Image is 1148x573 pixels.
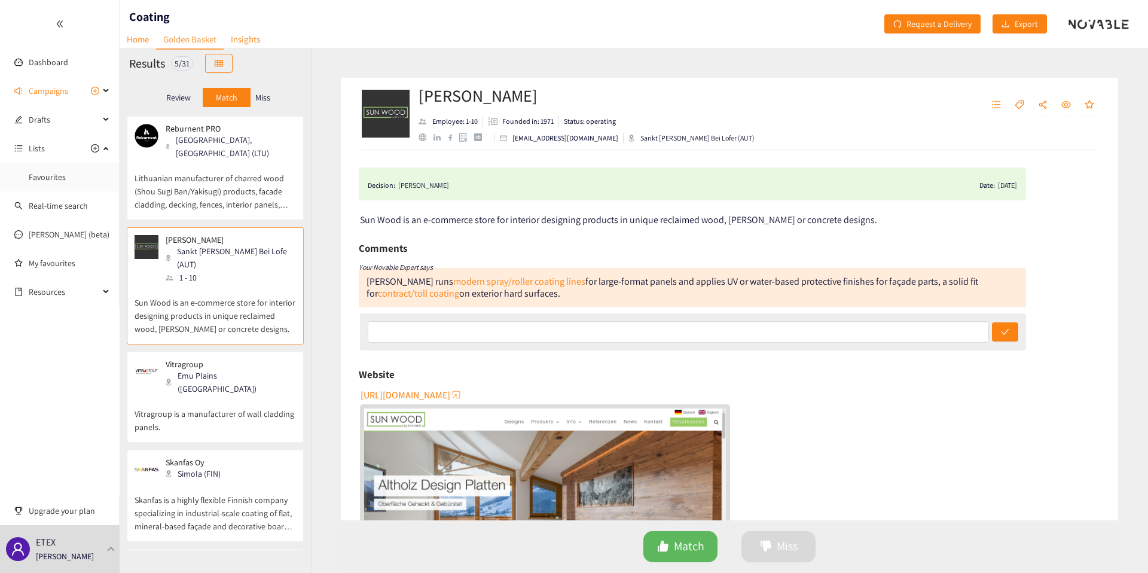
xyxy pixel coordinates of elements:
[361,388,450,403] span: [URL][DOMAIN_NAME]
[166,359,288,369] p: Vitragroup
[129,8,170,25] h1: Coating
[56,20,64,28] span: double-left
[991,100,1001,111] span: unordered-list
[741,531,816,562] button: dislikeMiss
[166,235,288,245] p: [PERSON_NAME]
[205,54,233,73] button: table
[29,499,110,523] span: Upgrade your plan
[135,481,296,533] p: Skanfas is a highly flexible Finnish company specializing in industrial-scale coating of flat, mi...
[29,229,109,240] a: [PERSON_NAME] (beta)
[998,179,1017,191] div: [DATE]
[156,30,224,50] a: Golden Basket
[948,444,1148,573] div: Widget de chat
[216,93,237,102] p: Match
[166,93,191,102] p: Review
[948,444,1148,573] iframe: Chat Widget
[166,458,221,467] p: Skanfas Oy
[367,275,978,300] div: [PERSON_NAME] runs for large-format panels and applies UV or water-based protective finishes for ...
[29,57,68,68] a: Dashboard
[433,134,448,141] a: linkedin
[993,14,1047,33] button: downloadExport
[129,55,165,72] h2: Results
[512,133,618,144] p: [EMAIL_ADDRESS][DOMAIN_NAME]
[224,30,267,48] a: Insights
[1055,96,1077,115] button: eye
[674,537,704,556] span: Match
[29,108,99,132] span: Drafts
[135,458,158,481] img: Snapshot of the company's website
[1032,96,1054,115] button: share-alt
[29,251,110,275] a: My favourites
[398,179,449,191] div: [PERSON_NAME]
[628,133,755,144] div: Sankt [PERSON_NAME] Bei Lofer (AUT)
[166,369,295,395] div: Emu Plains ([GEOGRAPHIC_DATA])
[36,550,94,563] p: [PERSON_NAME]
[643,531,717,562] button: likeMatch
[120,30,156,48] a: Home
[368,179,395,191] span: Decision:
[135,124,158,148] img: Snapshot of the company's website
[419,116,483,127] li: Employees
[14,507,23,515] span: trophy
[36,535,56,550] p: ETEX
[502,116,554,127] p: Founded in: 1971
[166,271,295,284] div: 1 - 10
[1009,96,1030,115] button: tag
[432,116,478,127] p: Employee: 1-10
[1038,100,1048,111] span: share-alt
[1015,100,1024,111] span: tag
[906,17,972,31] span: Request a Delivery
[1001,328,1009,337] span: check
[760,540,772,554] span: dislike
[979,179,995,191] span: Date:
[453,275,585,288] a: modern spray/roller coating lines
[29,280,99,304] span: Resources
[777,537,798,556] span: Miss
[1061,100,1071,111] span: eye
[1079,96,1100,115] button: star
[419,84,755,108] h2: [PERSON_NAME]
[564,116,616,127] p: Status: operating
[29,79,68,103] span: Campaigns
[884,14,981,33] button: redoRequest a Delivery
[29,136,45,160] span: Lists
[448,134,459,141] a: facebook
[14,288,23,296] span: book
[359,239,407,257] h6: Comments
[657,540,669,554] span: like
[1015,17,1038,31] span: Export
[359,365,395,383] h6: Website
[135,395,296,434] p: Vitragroup is a manufacturer of wall cladding panels.
[166,467,228,480] div: Simola (FIN)
[11,542,25,556] span: user
[985,96,1007,115] button: unordered-list
[559,116,616,127] li: Status
[166,245,295,271] div: Sankt [PERSON_NAME] Bei Lofer (AUT)
[1002,20,1010,29] span: download
[361,385,462,404] button: [URL][DOMAIN_NAME]
[14,115,23,124] span: edit
[166,133,295,160] div: [GEOGRAPHIC_DATA], [GEOGRAPHIC_DATA] (LTU)
[483,116,559,127] li: Founded in year
[893,20,902,29] span: redo
[359,263,433,272] i: Your Novable Expert says
[378,287,459,300] a: contract/toll coating
[91,144,99,153] span: plus-circle
[474,133,489,141] a: crunchbase
[215,59,223,69] span: table
[135,359,158,383] img: Snapshot of the company's website
[135,284,296,336] p: Sun Wood is an e-commerce store for interior designing products in unique reclaimed wood, [PERSON...
[14,87,23,95] span: sound
[91,87,99,95] span: plus-circle
[459,133,474,142] a: google maps
[1085,100,1094,111] span: star
[135,160,296,211] p: Lithuanian manufacturer of charred wood (Shou Sugi Ban/Yakisugi) products, facade cladding, decki...
[419,133,433,141] a: website
[255,93,270,102] p: Miss
[166,124,288,133] p: Reburnent PRO
[171,56,193,71] div: 5 / 31
[362,90,410,138] img: Company Logo
[29,172,66,182] a: Favourites
[29,200,88,211] a: Real-time search
[135,235,158,259] img: Snapshot of the company's website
